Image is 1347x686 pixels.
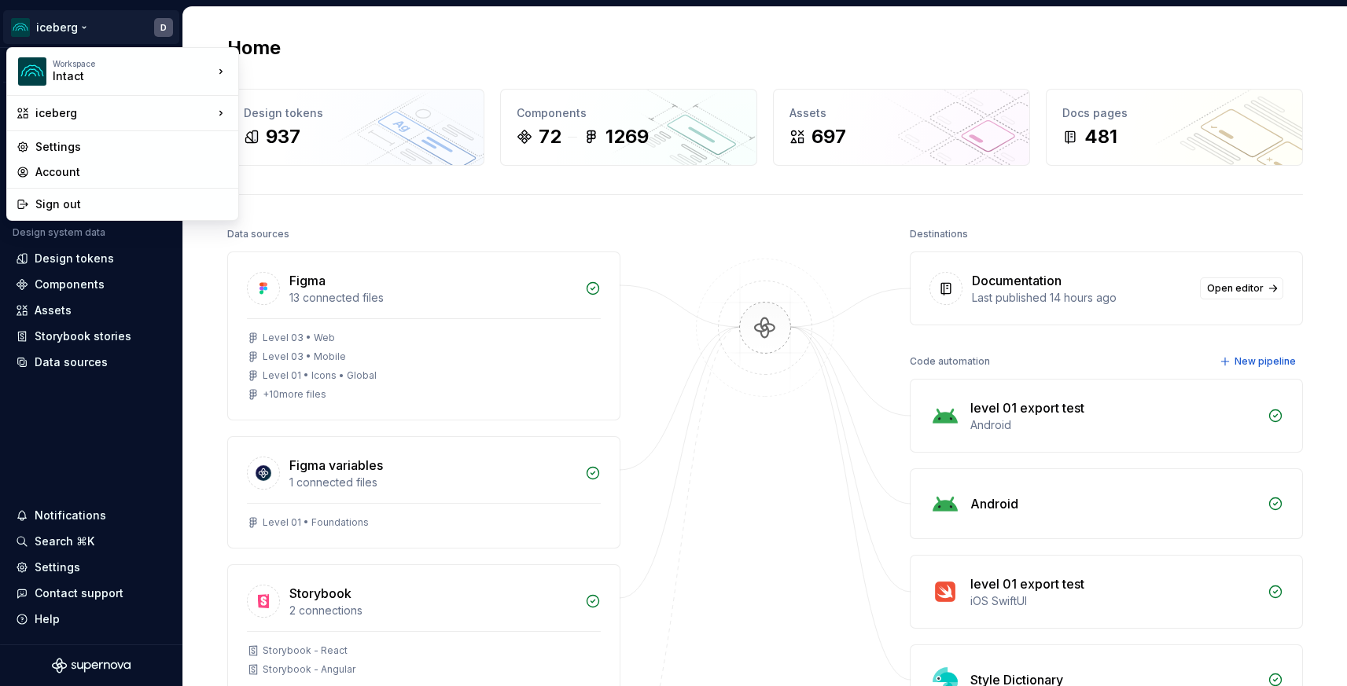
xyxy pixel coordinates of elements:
[35,164,229,180] div: Account
[53,59,213,68] div: Workspace
[35,105,213,121] div: iceberg
[18,57,46,86] img: 418c6d47-6da6-4103-8b13-b5999f8989a1.png
[35,196,229,212] div: Sign out
[35,139,229,155] div: Settings
[53,68,186,84] div: Intact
